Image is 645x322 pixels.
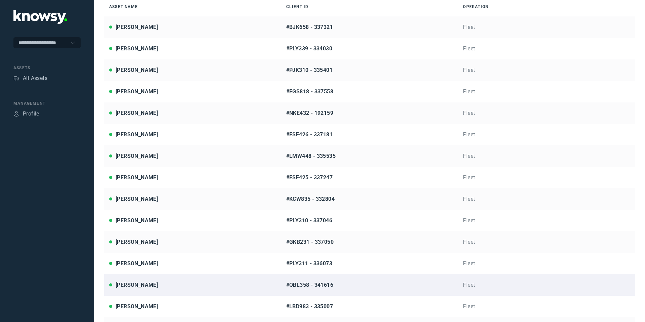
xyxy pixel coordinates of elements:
[286,303,453,311] div: #LBD983 - 335007
[104,167,635,188] a: [PERSON_NAME]#FSF425 - 337247Fleet
[104,145,635,167] a: [PERSON_NAME]#LMW448 - 335535Fleet
[13,75,19,81] div: Assets
[116,303,158,311] div: [PERSON_NAME]
[286,217,453,225] div: #PLY310 - 337046
[286,131,453,139] div: #FSF426 - 337181
[463,152,630,160] div: Fleet
[463,260,630,268] div: Fleet
[286,109,453,117] div: #NKE432 - 192159
[116,45,158,53] div: [PERSON_NAME]
[104,253,635,274] a: [PERSON_NAME]#PLY311 - 336073Fleet
[104,231,635,253] a: [PERSON_NAME]#GKB231 - 337050Fleet
[463,303,630,311] div: Fleet
[104,296,635,317] a: [PERSON_NAME]#LBD983 - 335007Fleet
[286,88,453,96] div: #EGS818 - 337558
[13,100,81,106] div: Management
[116,23,158,31] div: [PERSON_NAME]
[116,131,158,139] div: [PERSON_NAME]
[13,111,19,117] div: Profile
[116,66,158,74] div: [PERSON_NAME]
[116,281,158,289] div: [PERSON_NAME]
[104,210,635,231] a: [PERSON_NAME]#PLY310 - 337046Fleet
[463,281,630,289] div: Fleet
[116,217,158,225] div: [PERSON_NAME]
[463,66,630,74] div: Fleet
[286,195,453,203] div: #KCW835 - 332804
[463,4,630,10] div: Operation
[286,45,453,53] div: #PLY339 - 334030
[116,174,158,182] div: [PERSON_NAME]
[463,45,630,53] div: Fleet
[286,152,453,160] div: #LMW448 - 335535
[104,124,635,145] a: [PERSON_NAME]#FSF426 - 337181Fleet
[23,110,39,118] div: Profile
[104,274,635,296] a: [PERSON_NAME]#QBL358 - 341616Fleet
[286,174,453,182] div: #FSF425 - 337247
[463,174,630,182] div: Fleet
[104,102,635,124] a: [PERSON_NAME]#NKE432 - 192159Fleet
[286,23,453,31] div: #BJK658 - 337321
[286,238,453,246] div: #GKB231 - 337050
[286,260,453,268] div: #PLY311 - 336073
[13,110,39,118] a: ProfileProfile
[463,23,630,31] div: Fleet
[23,74,47,82] div: All Assets
[116,238,158,246] div: [PERSON_NAME]
[463,109,630,117] div: Fleet
[286,66,453,74] div: #PJK310 - 335401
[116,260,158,268] div: [PERSON_NAME]
[463,131,630,139] div: Fleet
[116,88,158,96] div: [PERSON_NAME]
[116,195,158,203] div: [PERSON_NAME]
[13,74,47,82] a: AssetsAll Assets
[109,4,276,10] div: Asset Name
[463,238,630,246] div: Fleet
[116,109,158,117] div: [PERSON_NAME]
[104,59,635,81] a: [PERSON_NAME]#PJK310 - 335401Fleet
[286,4,453,10] div: Client ID
[104,188,635,210] a: [PERSON_NAME]#KCW835 - 332804Fleet
[286,281,453,289] div: #QBL358 - 341616
[13,65,81,71] div: Assets
[463,88,630,96] div: Fleet
[463,195,630,203] div: Fleet
[104,81,635,102] a: [PERSON_NAME]#EGS818 - 337558Fleet
[13,10,67,24] img: Application Logo
[116,152,158,160] div: [PERSON_NAME]
[104,38,635,59] a: [PERSON_NAME]#PLY339 - 334030Fleet
[463,217,630,225] div: Fleet
[104,16,635,38] a: [PERSON_NAME]#BJK658 - 337321Fleet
